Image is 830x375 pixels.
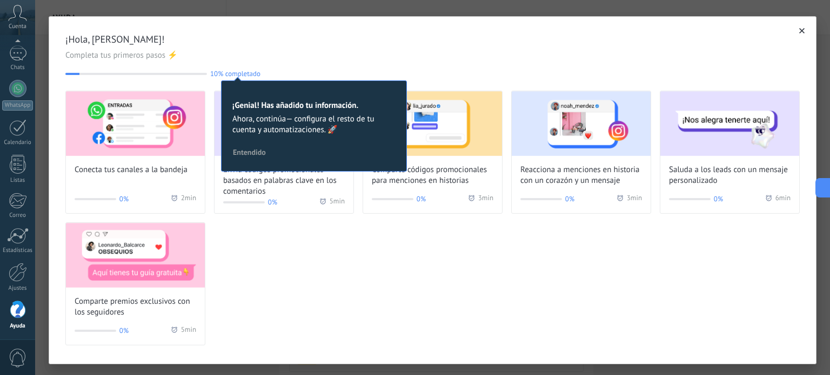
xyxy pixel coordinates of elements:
[65,50,800,61] span: Completa tus primeros pasos ⚡
[520,165,642,186] span: Reacciona a menciones en historia con un corazón y un mensaje
[417,194,426,204] span: 0%
[232,114,396,135] span: Ahora, continúa— configura el resto de tu cuenta y automatizaciones. 🚀
[2,247,34,254] div: Estadísticas
[75,165,188,175] span: Conecta tus canales a la bandeja
[372,165,493,186] span: Comparte códigos promocionales para menciones en historias
[223,165,345,197] span: Envía códigos promocionales basados en palabras clave en los comentarios
[775,194,791,204] span: 6 min
[119,194,129,204] span: 0%
[2,139,34,146] div: Calendario
[330,197,345,208] span: 5 min
[478,194,493,204] span: 3 min
[210,70,260,78] span: 10% completado
[2,285,34,292] div: Ajustes
[2,323,34,330] div: Ayuda
[228,144,271,160] button: Entendido
[714,194,723,204] span: 0%
[2,100,33,111] div: WhatsApp
[565,194,574,204] span: 0%
[669,165,791,186] span: Saluda a los leads con un mensaje personalizado
[66,91,205,156] img: Connect your channels to the inbox
[512,91,651,156] img: React to story mentions with a heart and personalized message
[65,33,800,46] span: ¡Hola, [PERSON_NAME]!
[2,64,34,71] div: Chats
[232,100,396,111] h2: ¡Genial! Has añadido tu información.
[660,91,799,156] img: Greet leads with a custom message (Wizard onboarding modal)
[75,296,196,318] span: Comparte premios exclusivos con los seguidores
[215,91,353,156] img: Send promo codes based on keywords in comments (Wizard onboarding modal)
[233,148,266,156] span: Entendido
[9,23,26,30] span: Cuenta
[268,197,277,208] span: 0%
[181,325,196,336] span: 5 min
[181,194,196,204] span: 2 min
[66,223,205,288] img: Share exclusive rewards with followers
[627,194,642,204] span: 3 min
[363,91,502,156] img: Share promo codes for story mentions
[2,177,34,184] div: Listas
[119,325,129,336] span: 0%
[2,212,34,219] div: Correo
